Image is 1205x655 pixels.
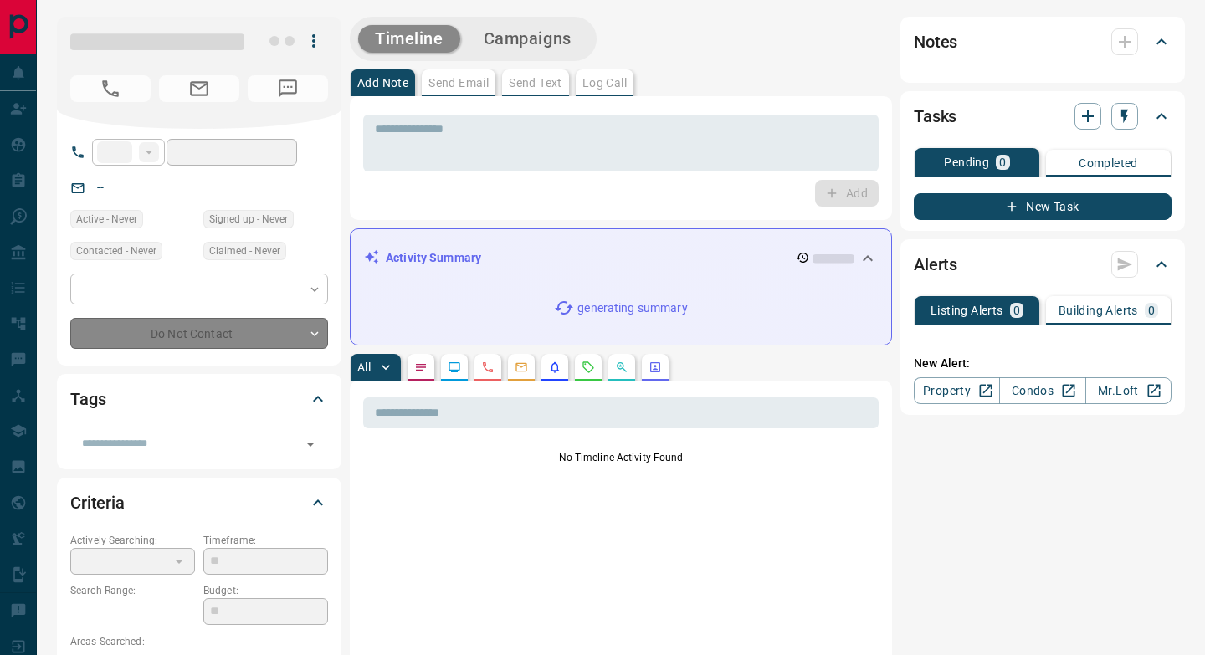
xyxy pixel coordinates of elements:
[70,318,328,349] div: Do Not Contact
[364,243,878,274] div: Activity Summary
[582,361,595,374] svg: Requests
[97,181,104,194] a: --
[999,377,1085,404] a: Condos
[931,304,1003,316] p: Listing Alerts
[577,299,687,317] p: generating summary
[1059,304,1138,316] p: Building Alerts
[70,634,328,649] p: Areas Searched:
[70,598,195,626] p: -- - --
[999,156,1006,168] p: 0
[209,211,288,228] span: Signed up - Never
[467,25,588,53] button: Campaigns
[548,361,561,374] svg: Listing Alerts
[358,25,460,53] button: Timeline
[914,251,957,278] h2: Alerts
[914,28,957,55] h2: Notes
[70,489,125,516] h2: Criteria
[203,583,328,598] p: Budget:
[914,96,1172,136] div: Tasks
[357,361,371,373] p: All
[615,361,628,374] svg: Opportunities
[386,249,481,267] p: Activity Summary
[363,450,879,465] p: No Timeline Activity Found
[248,75,328,102] span: No Number
[159,75,239,102] span: No Email
[914,377,1000,404] a: Property
[70,386,105,412] h2: Tags
[481,361,495,374] svg: Calls
[914,193,1172,220] button: New Task
[414,361,428,374] svg: Notes
[914,103,956,130] h2: Tasks
[70,533,195,548] p: Actively Searching:
[448,361,461,374] svg: Lead Browsing Activity
[76,243,156,259] span: Contacted - Never
[1148,304,1155,316] p: 0
[944,156,989,168] p: Pending
[914,355,1172,372] p: New Alert:
[70,75,151,102] span: No Number
[914,244,1172,284] div: Alerts
[203,533,328,548] p: Timeframe:
[649,361,662,374] svg: Agent Actions
[357,77,408,89] p: Add Note
[1013,304,1020,316] p: 0
[209,243,280,259] span: Claimed - Never
[1085,377,1172,404] a: Mr.Loft
[76,211,137,228] span: Active - Never
[70,583,195,598] p: Search Range:
[299,432,322,456] button: Open
[70,483,328,523] div: Criteria
[914,22,1172,62] div: Notes
[70,379,328,419] div: Tags
[515,361,528,374] svg: Emails
[1079,157,1138,169] p: Completed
